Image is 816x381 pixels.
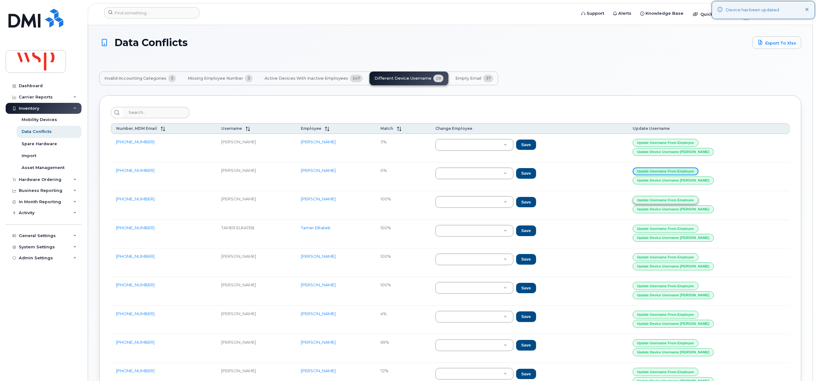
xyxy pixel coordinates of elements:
button: Save [516,283,536,294]
a: [PERSON_NAME] [301,311,336,316]
button: Save [516,140,536,150]
span: Employee [301,126,321,131]
td: [PERSON_NAME] [216,306,296,334]
td: [PERSON_NAME] [216,334,296,363]
a: [PERSON_NAME] [301,282,336,287]
a: [PERSON_NAME] [301,340,336,345]
a: Export to Xlsx [752,36,801,49]
button: Update Username from Employee [633,282,698,290]
button: Update Username from Employee [633,196,698,204]
button: Update Username from Employee [633,311,698,319]
td: 100% [376,220,430,248]
button: Update Username from Employee [633,368,698,376]
button: Update Username from Employee [633,339,698,347]
button: Update Device Username [PERSON_NAME] [633,291,714,299]
button: Save [516,369,536,379]
td: 100% [376,248,430,277]
button: Save [516,168,536,179]
td: [PERSON_NAME] [216,162,296,191]
a: [PHONE_NUMBER] [116,254,154,259]
td: [PERSON_NAME] [216,277,296,305]
span: Empty Email [455,76,481,81]
span: 247 [350,75,363,82]
button: Update Username from Employee [633,253,698,261]
span: Update Username [633,126,670,131]
button: Save [516,311,536,322]
button: Save [516,197,536,208]
span: Missing Employee Number [188,76,243,81]
button: Update Device Username [PERSON_NAME] [633,348,714,356]
td: [PERSON_NAME] [216,191,296,220]
a: [PHONE_NUMBER] [116,225,154,230]
span: 3 [168,75,176,82]
button: Update Username from Employee [633,139,698,147]
span: Match [381,126,393,131]
span: 37 [483,75,493,82]
span: Change Employee [435,126,472,131]
td: 100% [376,191,430,220]
a: [PERSON_NAME] [301,368,336,373]
a: [PHONE_NUMBER] [116,168,154,173]
div: Device has been updated [726,7,779,13]
a: [PERSON_NAME] [301,139,336,144]
span: Data Conflicts [114,37,188,48]
button: Update Device Username [PERSON_NAME] [633,148,714,156]
button: Update Device Username [PERSON_NAME] [633,205,714,213]
a: [PERSON_NAME] [301,254,336,259]
a: [PHONE_NUMBER] [116,282,154,287]
a: [PHONE_NUMBER] [116,311,154,316]
span: 3 [245,75,253,82]
a: [PHONE_NUMBER] [116,340,154,345]
button: Update Username from Employee [633,167,698,175]
button: Save [516,254,536,265]
a: [PHONE_NUMBER] [116,368,154,373]
span: Invalid Accounting Categories [104,76,166,81]
td: [PERSON_NAME] [216,134,296,162]
td: [PERSON_NAME] [216,248,296,277]
td: 4% [376,306,430,334]
input: Search... [123,107,189,118]
td: 3% [376,134,430,162]
a: [PERSON_NAME] [301,196,336,201]
button: Update Device Username [PERSON_NAME] [633,234,714,242]
td: 0% [376,162,430,191]
span: Username [221,126,242,131]
button: Update Device Username [PERSON_NAME] [633,262,714,270]
a: Tamer Elkateb [301,225,331,230]
button: Update Username from Employee [633,225,698,233]
td: 69% [376,334,430,363]
a: [PHONE_NUMBER] [116,139,154,144]
a: [PERSON_NAME] [301,168,336,173]
button: Update Device Username [PERSON_NAME] [633,177,714,184]
span: Active Devices with Inactive Employees [264,76,348,81]
span: Number, MDM Email [116,126,157,131]
button: Update Device Username [PERSON_NAME] [633,320,714,328]
button: Save [516,225,536,236]
td: 100% [376,277,430,305]
td: TAMER ELKATEB [216,220,296,248]
a: [PHONE_NUMBER] [116,196,154,201]
button: Save [516,340,536,351]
